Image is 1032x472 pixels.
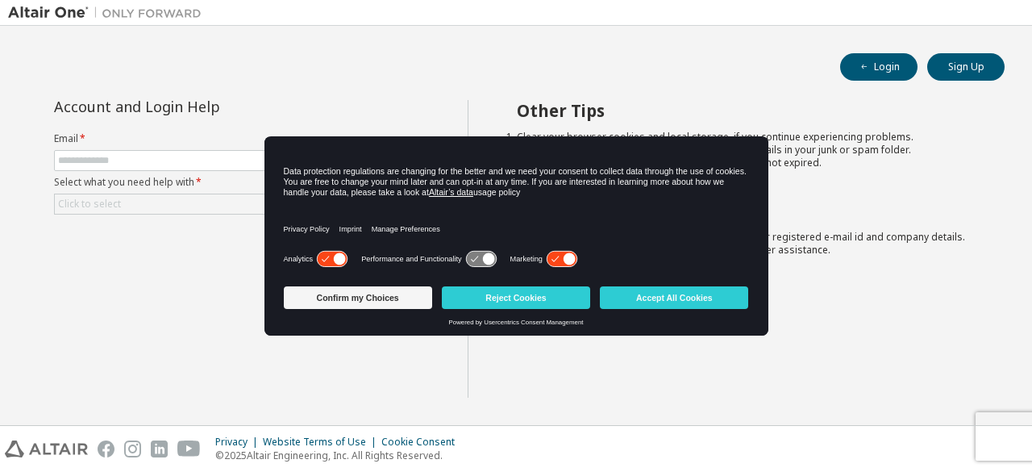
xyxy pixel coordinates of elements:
img: altair_logo.svg [5,441,88,457]
h2: Other Tips [517,100,976,121]
button: Sign Up [927,53,1005,81]
p: © 2025 Altair Engineering, Inc. All Rights Reserved. [215,449,464,462]
div: Click to select [55,194,421,214]
div: Privacy [215,436,263,449]
button: Login [840,53,918,81]
label: Email [54,132,422,145]
img: linkedin.svg [151,441,168,457]
img: Altair One [8,5,210,21]
div: Cookie Consent [381,436,464,449]
div: Click to select [58,198,121,211]
img: facebook.svg [98,441,114,457]
img: youtube.svg [177,441,201,457]
img: instagram.svg [124,441,141,457]
label: Select what you need help with [54,176,422,189]
div: Account and Login Help [54,100,348,113]
li: Clear your browser cookies and local storage, if you continue experiencing problems. [517,131,976,144]
div: Website Terms of Use [263,436,381,449]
